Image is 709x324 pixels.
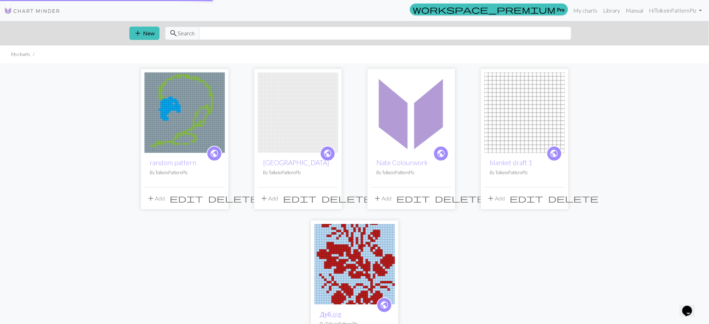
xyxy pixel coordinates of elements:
[410,3,568,15] a: Pro
[547,146,562,161] a: public
[129,27,159,40] button: New
[377,169,446,176] p: By TolkeinPatternPlz
[380,298,389,312] i: public
[323,148,332,159] span: public
[314,260,395,267] a: Дуб.jpg
[258,192,281,205] button: Add
[508,192,546,205] button: Edit
[546,192,601,205] button: Delete
[484,192,508,205] button: Add
[601,3,623,17] a: Library
[680,296,702,317] iframe: chat widget
[314,224,395,304] img: Дуб.jpg
[144,192,168,205] button: Add
[323,147,332,161] i: public
[4,7,60,15] img: Logo
[433,146,449,161] a: public
[170,193,204,203] span: edit
[623,3,646,17] a: Manual
[260,193,269,203] span: add
[320,310,342,318] a: Дуб.jpg
[646,3,705,17] a: HiTolkeinPatternPlz
[510,194,544,203] i: Edit
[147,193,155,203] span: add
[377,159,428,167] a: Nate Colourwork
[11,51,30,58] li: My charts
[437,147,445,161] i: public
[550,147,559,161] i: public
[435,193,485,203] span: delete
[208,193,259,203] span: delete
[210,148,219,159] span: public
[144,108,225,115] a: random pattern
[484,108,565,115] a: blanket draft 1
[571,3,601,17] a: My charts
[380,300,389,310] span: public
[320,146,335,161] a: public
[510,193,544,203] span: edit
[371,108,452,115] a: You are purchasing a Cross Stitch Pattern PDF….jpg
[374,193,382,203] span: add
[397,193,430,203] span: edit
[168,192,206,205] button: Edit
[178,29,195,37] span: Search
[263,169,333,176] p: By TolkeinPatternPlz
[490,169,559,176] p: By TolkeinPatternPlz
[371,72,452,153] img: You are purchasing a Cross Stitch Pattern PDF….jpg
[134,28,142,38] span: add
[210,147,219,161] i: public
[487,193,495,203] span: add
[283,194,317,203] i: Edit
[371,192,394,205] button: Add
[207,146,222,161] a: public
[150,159,197,167] a: random pattern
[484,72,565,153] img: blanket draft 1
[319,192,375,205] button: Delete
[394,192,433,205] button: Edit
[144,72,225,153] img: random pattern
[548,193,599,203] span: delete
[437,148,445,159] span: public
[490,159,533,167] a: blanket draft 1
[258,72,338,153] img: great castle
[263,159,329,167] a: [GEOGRAPHIC_DATA]
[206,192,261,205] button: Delete
[377,297,392,313] a: public
[397,194,430,203] i: Edit
[170,28,178,38] span: search
[413,5,556,14] span: workspace_premium
[283,193,317,203] span: edit
[281,192,319,205] button: Edit
[322,193,372,203] span: delete
[170,194,204,203] i: Edit
[258,108,338,115] a: great castle
[550,148,559,159] span: public
[150,169,219,176] p: By TolkeinPatternPlz
[433,192,488,205] button: Delete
